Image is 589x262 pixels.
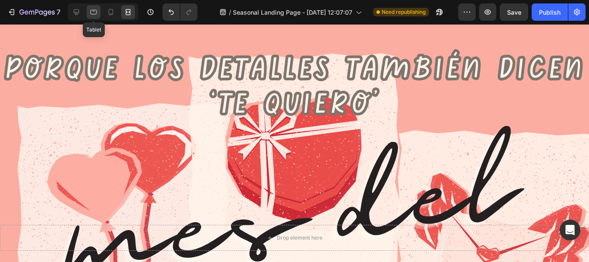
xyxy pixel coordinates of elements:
[382,8,426,16] span: Need republishing
[229,8,231,17] span: /
[233,8,352,17] span: Seasonal Landing Page - [DATE] 12:07:07
[3,3,64,21] button: 7
[277,210,323,217] div: Drop element here
[532,3,568,21] button: Publish
[163,3,197,21] div: Undo/Redo
[507,9,521,16] span: Save
[56,7,60,17] p: 7
[539,8,561,17] div: Publish
[500,3,528,21] button: Save
[560,220,580,240] div: Open Intercom Messenger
